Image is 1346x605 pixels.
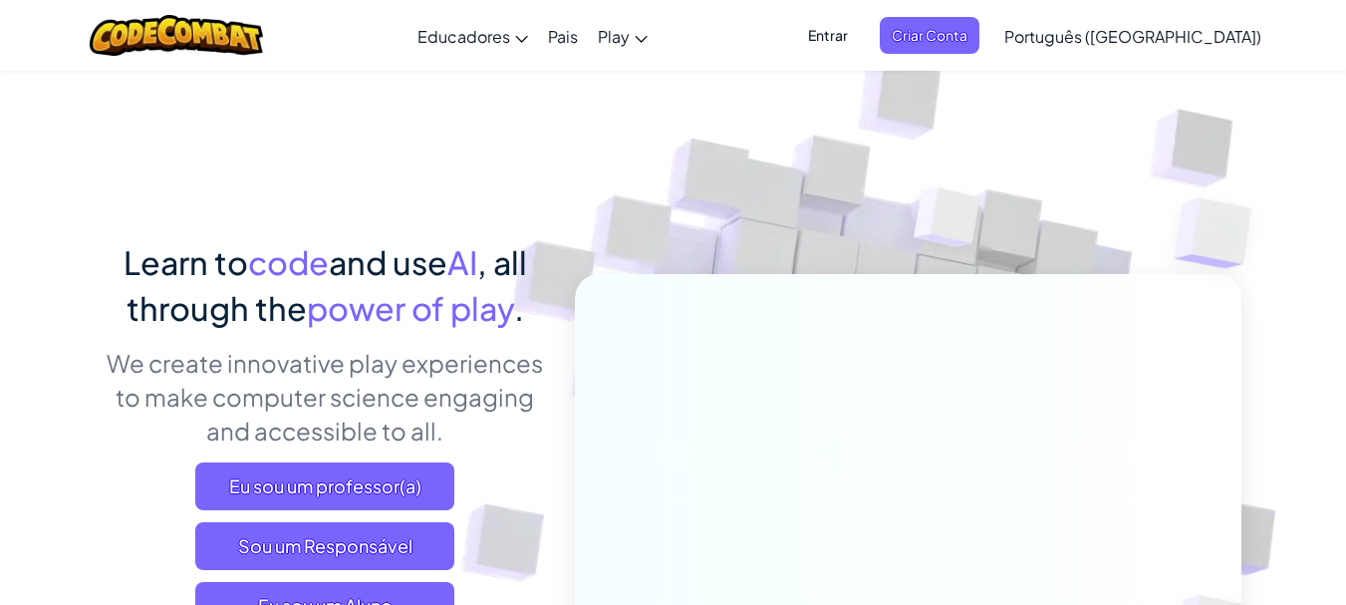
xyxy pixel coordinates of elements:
[880,17,979,54] button: Criar Conta
[417,26,510,47] span: Educadores
[407,9,538,63] a: Educadores
[588,9,658,63] a: Play
[329,242,447,282] span: and use
[195,522,454,570] a: Sou um Responsável
[1004,26,1261,47] span: Português ([GEOGRAPHIC_DATA])
[106,346,545,448] p: We create innovative play experiences to make computer science engaging and accessible to all.
[195,462,454,510] a: Eu sou um professor(a)
[538,9,588,63] a: Pais
[124,242,248,282] span: Learn to
[1135,150,1307,318] img: Overlap cubes
[447,242,477,282] span: AI
[796,17,860,54] button: Entrar
[876,149,1019,297] img: Overlap cubes
[598,26,630,47] span: Play
[994,9,1271,63] a: Português ([GEOGRAPHIC_DATA])
[514,288,524,328] span: .
[248,242,329,282] span: code
[90,15,264,56] img: CodeCombat logo
[307,288,514,328] span: power of play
